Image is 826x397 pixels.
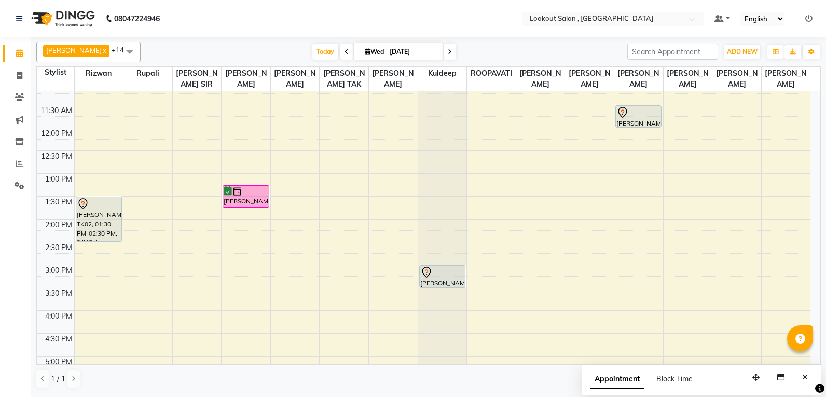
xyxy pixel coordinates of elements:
div: [PERSON_NAME], TK01, 03:00 PM-03:30 PM, WASH & BLAST DRY (F) [420,266,465,287]
span: 1 / 1 [51,374,65,385]
div: 3:00 PM [43,265,74,276]
input: 2025-09-03 [387,44,438,60]
span: Today [312,44,338,60]
span: [PERSON_NAME] [516,67,565,91]
div: [PERSON_NAME], TK02, 01:30 PM-02:30 PM, 2 INCH TOUCH-UP (WITHOUT [MEDICAL_DATA]) [76,197,121,241]
b: 08047224946 [114,4,160,33]
span: kuldeep [418,67,467,80]
span: Block Time [656,374,693,384]
a: x [102,46,106,54]
div: [PERSON_NAME], TK03, 11:30 AM-12:00 PM, BIKINI FRONT (W) [616,106,661,127]
span: [PERSON_NAME] [614,67,663,91]
button: Close [797,369,813,386]
div: 5:00 PM [43,357,74,367]
span: [PERSON_NAME] [271,67,320,91]
span: Appointment [590,370,644,389]
span: ROOPAVATI [467,67,516,80]
input: Search Appointment [627,44,718,60]
span: [PERSON_NAME] [712,67,761,91]
button: ADD NEW [724,45,760,59]
div: [PERSON_NAME], TK04, 01:15 PM-01:45 PM, WASH & BLAST DRY (F) [223,186,268,207]
div: 4:00 PM [43,311,74,322]
span: [PERSON_NAME] TAK [320,67,368,91]
span: [PERSON_NAME] [762,67,810,91]
div: 3:30 PM [43,288,74,299]
span: Wed [362,48,387,56]
span: ADD NEW [727,48,758,56]
span: [PERSON_NAME] SIR [173,67,222,91]
div: 12:30 PM [39,151,74,162]
span: [PERSON_NAME] [222,67,270,91]
div: 2:00 PM [43,220,74,230]
div: 4:30 PM [43,334,74,345]
div: Stylist [37,67,74,78]
div: 1:30 PM [43,197,74,208]
div: 11:30 AM [38,105,74,116]
span: Rizwan [75,67,123,80]
span: [PERSON_NAME] [369,67,418,91]
span: Rupali [123,67,172,80]
div: 1:00 PM [43,174,74,185]
span: [PERSON_NAME] [46,46,102,54]
span: +14 [112,46,132,54]
span: [PERSON_NAME] [664,67,712,91]
div: 12:00 PM [39,128,74,139]
div: 2:30 PM [43,242,74,253]
span: [PERSON_NAME] [565,67,614,91]
img: logo [26,4,98,33]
